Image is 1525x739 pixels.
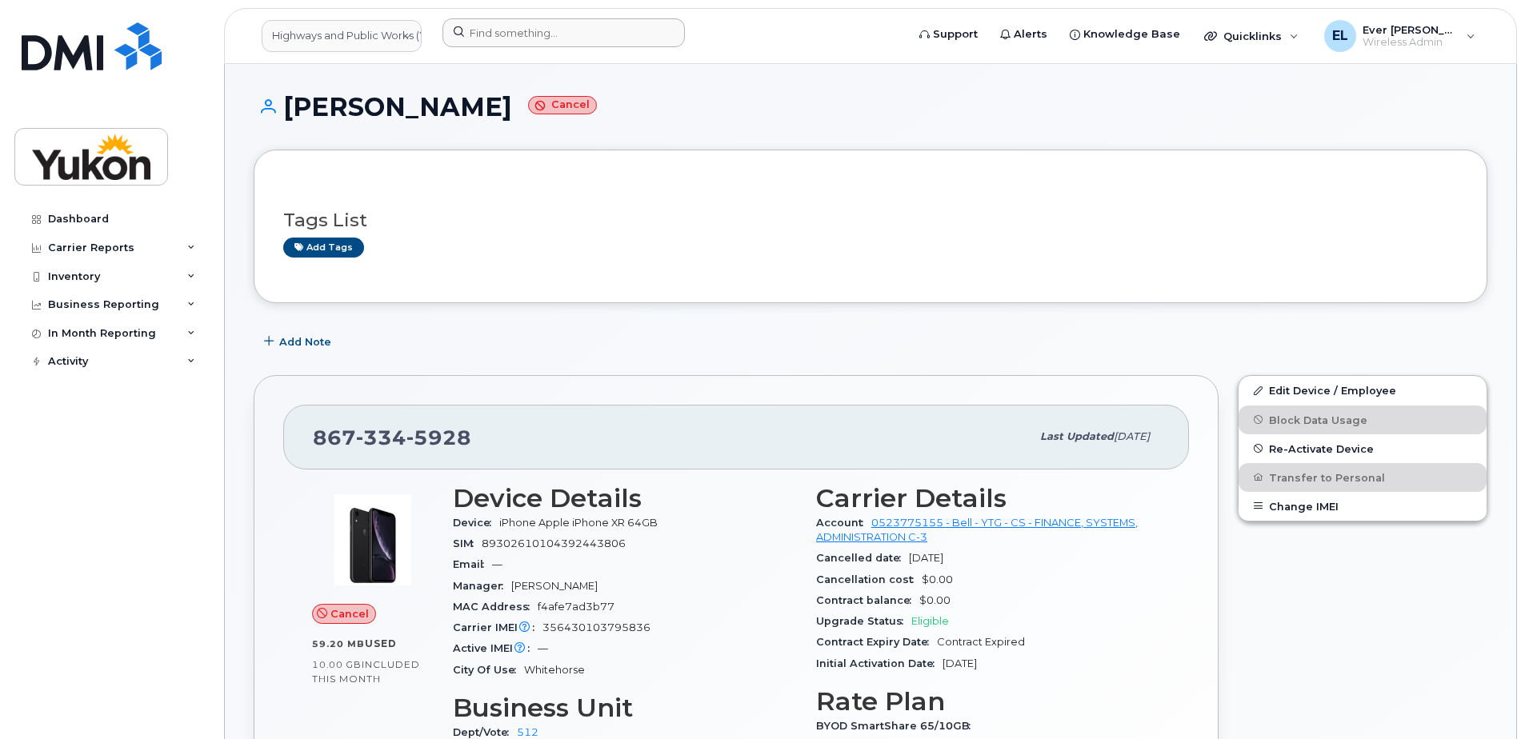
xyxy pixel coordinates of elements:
span: City Of Use [453,664,524,676]
span: 10.00 GB [312,659,362,670]
h3: Tags List [283,210,1458,230]
h1: [PERSON_NAME] [254,93,1487,121]
span: Initial Activation Date [816,657,943,669]
span: 867 [313,425,471,449]
a: Add tags [283,238,364,258]
span: — [538,642,548,654]
span: MAC Address [453,601,538,613]
span: — [492,558,502,570]
span: Contract Expired [937,636,1025,648]
span: Add Note [279,334,331,350]
span: Cancelled date [816,552,909,564]
button: Add Note [254,327,345,356]
span: Manager [453,580,511,592]
h3: Business Unit [453,693,797,722]
span: Cancellation cost [816,573,922,585]
span: [PERSON_NAME] [511,580,598,592]
span: [DATE] [909,552,943,564]
span: [DATE] [943,657,977,669]
span: Upgrade Status [816,615,911,627]
span: used [365,637,397,649]
span: Email [453,558,492,570]
span: Re-Activate Device [1269,442,1374,454]
span: Whitehorse [524,664,585,676]
span: Account [816,517,871,529]
span: $0.00 [922,573,953,585]
button: Re-Activate Device [1239,434,1487,463]
a: 512 [517,726,538,738]
span: $0.00 [919,594,951,606]
button: Block Data Usage [1239,405,1487,434]
span: f4afe7ad3b77 [538,601,614,613]
span: Dept/Vote [453,726,517,738]
span: SIM [453,537,482,549]
span: 89302610104392443806 [482,537,626,549]
button: Transfer to Personal [1239,463,1487,492]
span: Active IMEI [453,642,538,654]
a: 0523775155 - Bell - YTG - CS - FINANCE, SYSTEMS, ADMINISTRATION C-3 [816,517,1138,543]
span: 334 [356,425,406,449]
a: Edit Device / Employee [1239,376,1487,405]
h3: Rate Plan [816,687,1160,716]
h3: Device Details [453,484,797,513]
span: Carrier IMEI [453,621,542,633]
span: included this month [312,658,420,685]
span: Eligible [911,615,949,627]
span: Last updated [1040,430,1114,442]
span: 59.20 MB [312,638,365,649]
img: image20231002-3703462-1qb80zy.jpeg [325,492,421,588]
span: Device [453,517,499,529]
h3: Carrier Details [816,484,1160,513]
span: Cancel [330,606,369,621]
span: 5928 [406,425,471,449]
span: Contract Expiry Date [816,636,937,648]
span: 356430103795836 [542,621,650,633]
button: Change IMEI [1239,492,1487,521]
span: [DATE] [1114,430,1150,442]
small: Cancel [528,96,597,114]
span: BYOD SmartShare 65/10GB [816,720,979,732]
span: iPhone Apple iPhone XR 64GB [499,517,658,529]
span: Contract balance [816,594,919,606]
